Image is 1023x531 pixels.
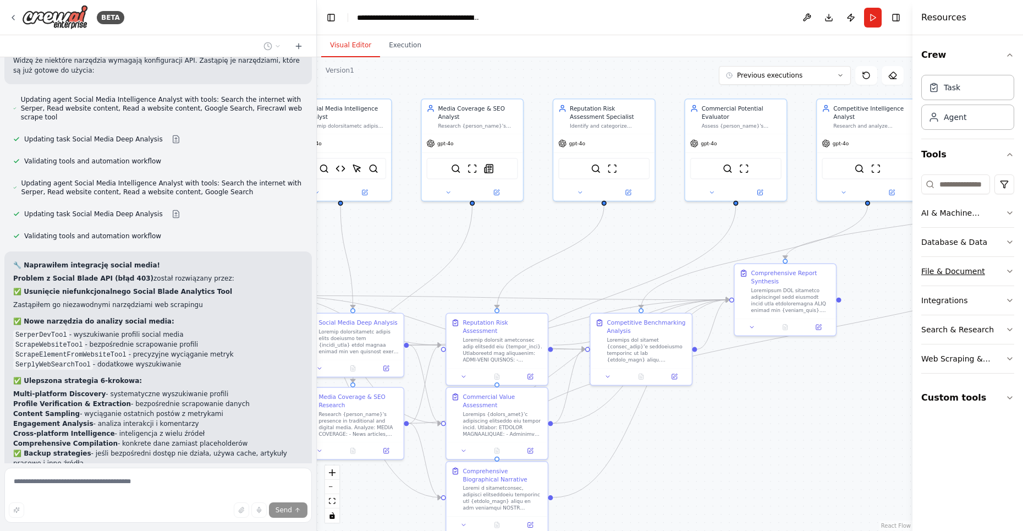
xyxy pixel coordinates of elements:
[342,188,388,198] button: Open in side panel
[921,199,1014,227] button: AI & Machine Learning
[306,123,386,129] div: Loremip dolorsitametc adipis elits doeiusmodtem incididu utl {etdolo_magn} aliqu eni adminimv qui...
[570,105,650,121] div: Reputation Risk Assessment Specialist
[13,275,153,282] strong: Problem z Social Blade API (błąd 403)
[871,163,881,173] img: ScrapeWebsiteTool
[318,329,398,355] div: Loremip dolorsitametc adipis elits doeiusmo tem {incidi_utla} etdol magnaa enimad min ven quisnos...
[13,360,93,370] code: SerplyWebSearchTool
[13,340,303,349] li: - bezpośrednie scrapowanie profili
[323,10,339,25] button: Hide left sidebar
[21,95,303,122] span: Updating agent Social Media Intelligence Analyst with tools: Search the internet with Serper, Rea...
[702,105,782,121] div: Commercial Potential Evaluator
[13,430,115,437] strong: Cross-platform Intelligence
[13,429,303,439] li: - inteligencja z wielu źródeł
[24,210,163,218] span: Updating task Social Media Deep Analysis
[701,140,717,147] span: gpt-4o
[290,40,307,53] button: Start a new chat
[265,292,729,304] g: Edge from f2a6db9b-f740-4625-a3a6-aaa3ea3bdc74 to ab3460ee-c0b3-450f-8608-d84e1b1ad4d7
[301,387,404,460] div: Media Coverage & SEO ResearchResearch {person_name}'s presence in traditional and digital media. ...
[325,466,339,480] button: zoom in
[516,371,544,381] button: Open in side panel
[319,163,329,173] img: SerperDevTool
[697,295,729,353] g: Edge from 2bb6c9de-57a1-4439-b0dd-d6bab1068d62 to ab3460ee-c0b3-450f-8608-d84e1b1ad4d7
[468,163,477,173] img: ScrapeWebsiteTool
[259,40,285,53] button: Switch to previous chat
[9,502,24,518] button: Improve this prompt
[570,123,650,129] div: Identify and categorize reputation risks for {person_name}. Search for controversies, negative me...
[13,317,174,325] strong: ✅ Nowe narzędzia do analizy social media:
[24,135,163,144] span: Updating task Social Media Deep Analysis
[739,163,749,173] img: ScrapeWebsiteTool
[372,364,400,374] button: Open in side panel
[569,140,585,147] span: gpt-4o
[723,163,733,173] img: SerperDevTool
[409,295,729,349] g: Edge from 1b7f0ad2-9fed-4449-a1a3-c652241962b0 to ab3460ee-c0b3-450f-8608-d84e1b1ad4d7
[318,411,398,437] div: Research {person_name}'s presence in traditional and digital media. Analyze: MEDIA COVERAGE: - Ne...
[13,359,303,369] li: - dodatkowe wyszukiwanie
[921,382,1014,413] button: Custom tools
[13,330,69,340] code: SerperDevTool
[624,371,658,381] button: No output available
[325,494,339,508] button: fit view
[833,105,913,121] div: Competitive Intelligence Analyst
[921,237,987,248] div: Database & Data
[335,364,370,374] button: No output available
[463,411,542,437] div: Loremips {dolors_amet}'c adipiscing elitseddo eiu tempor incid. Utlabor: ETDOLOR MAGNAALIQUAE: - ...
[480,446,514,456] button: No output available
[13,389,303,399] li: - systematyczne wyszukiwanie profili
[516,520,544,530] button: Open in side panel
[553,98,656,201] div: Reputation Risk Assessment SpecialistIdentify and categorize reputation risks for {person_name}. ...
[888,10,904,25] button: Hide right sidebar
[516,446,544,456] button: Open in side panel
[325,508,339,523] button: toggle interactivity
[251,502,267,518] button: Click to speak your automation idea
[337,205,357,308] g: Edge from 243db747-2fb0-4eac-b090-31511ea2328a to 1b7f0ad2-9fed-4449-a1a3-c652241962b0
[944,82,960,93] div: Task
[553,295,729,501] g: Edge from fde355a7-87fd-4010-92e7-90871d099c12 to ab3460ee-c0b3-450f-8608-d84e1b1ad4d7
[734,264,837,337] div: Comprehensive Report SynthesisLoremipsum DOL sitametco adipiscingel sedd eiusmodt incid utla etdo...
[352,163,362,173] img: ScrapeElementFromWebsiteTool
[289,98,392,201] div: Social Media Intelligence AnalystLoremip dolorsitametc adipis elits doeiusmodtem incididu utl {et...
[13,399,303,409] li: - bezpośrednie scrapowanie danych
[473,188,520,198] button: Open in side panel
[921,353,1005,364] div: Web Scraping & Browsing
[921,139,1014,170] button: Tools
[369,163,378,173] img: SerplyWebSearchTool
[409,419,441,502] g: Edge from bdf4728b-1065-4947-9202-3f75fc2930b4 to fde355a7-87fd-4010-92e7-90871d099c12
[781,195,1003,259] g: Edge from c940487b-defb-4c0b-98ab-aa168223b610 to ab3460ee-c0b3-450f-8608-d84e1b1ad4d7
[868,188,915,198] button: Open in side panel
[484,163,494,173] img: SerplyNewsSearchTool
[269,502,307,518] button: Send
[13,349,303,359] li: - precyzyjne wyciąganie metryk
[737,71,802,80] span: Previous executions
[590,313,692,386] div: Competitive Benchmarking AnalysisLoremips dol sitamet {consec_adip}'e seddoeiusmo temporinc ut la...
[357,12,481,23] nav: breadcrumb
[21,179,303,196] span: Updating agent Social Media Intelligence Analyst with tools: Search the internet with Serper, Rea...
[438,105,518,121] div: Media Coverage & SEO Analyst
[13,300,303,310] li: Zastąpiłem go niezawodnymi narzędziami web scrapingu
[349,205,476,382] g: Edge from 28366c94-2895-47dc-8f68-bf43b4d6554a to bdf4728b-1065-4947-9202-3f75fc2930b4
[921,170,1014,382] div: Tools
[13,340,85,350] code: ScrapeWebsiteTool
[438,123,518,129] div: Research {person_name}'s presence in traditional media, news articles, interviews, podcasts, and ...
[13,440,118,447] strong: Comprehensive Compilation
[409,341,441,428] g: Edge from 1b7f0ad2-9fed-4449-a1a3-c652241962b0 to b37ae360-5318-489c-94fc-29ad4fd60181
[437,140,453,147] span: gpt-4o
[921,207,1005,218] div: AI & Machine Learning
[421,98,524,201] div: Media Coverage & SEO AnalystResearch {person_name}'s presence in traditional media, news articles...
[921,11,966,24] h4: Resources
[463,337,542,363] div: Loremip dolorsit ametconsec adip elitsedd eiu {tempor_inci}. Utlaboreetd mag aliquaenim: ADMI-VEN...
[921,40,1014,70] button: Crew
[944,112,966,123] div: Agent
[13,390,106,398] strong: Multi-platform Discovery
[318,319,397,327] div: Social Media Deep Analysis
[305,140,321,147] span: gpt-4o
[13,410,80,418] strong: Content Sampling
[493,205,608,308] g: Edge from c3c4c875-1b87-427d-8121-d1fbbe79ba65 to 71bcdb8c-45b9-44a9-82e1-05b429947986
[24,232,161,240] span: Validating tools and automation workflow
[480,371,514,381] button: No output available
[816,98,919,201] div: Competitive Intelligence AnalystResearch and analyze competitors and industry peers of {person_na...
[684,98,787,201] div: Commercial Potential EvaluatorAssess {person_name}'s commercial value, brand partnerships potenti...
[921,295,967,306] div: Integrations
[921,266,985,277] div: File & Document
[702,123,782,129] div: Assess {person_name}'s commercial value, brand partnerships potential, monetization opportunities...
